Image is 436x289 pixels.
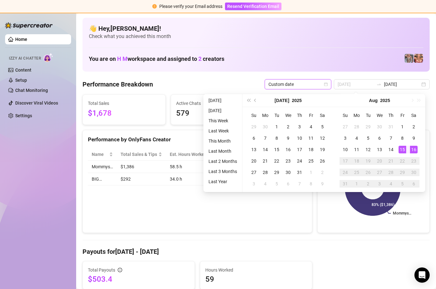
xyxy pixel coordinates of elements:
[273,180,281,188] div: 5
[317,110,328,121] th: Sa
[92,151,108,158] span: Name
[341,146,349,153] div: 10
[405,54,413,63] img: pennylondonvip
[340,110,351,121] th: Su
[376,82,381,87] span: to
[374,167,385,178] td: 2025-08-27
[206,178,240,185] li: Last Year
[261,146,269,153] div: 14
[397,178,408,189] td: 2025-09-05
[5,22,53,29] img: logo-BBDzfeDw.svg
[9,55,41,61] span: Izzy AI Chatter
[166,161,215,173] td: 58.5 h
[250,123,258,131] div: 29
[376,82,381,87] span: swap-right
[206,168,240,175] li: Last 3 Months
[351,110,362,121] th: Mo
[225,3,281,10] button: Resend Verification Email
[274,94,289,107] button: Choose a month
[351,144,362,155] td: 2025-08-11
[317,144,328,155] td: 2025-07-19
[271,121,282,132] td: 2025-07-01
[294,155,305,167] td: 2025-07-24
[397,155,408,167] td: 2025-08-22
[284,169,292,176] div: 30
[353,123,360,131] div: 28
[374,121,385,132] td: 2025-07-30
[387,157,395,165] div: 21
[364,123,372,131] div: 29
[250,157,258,165] div: 20
[43,53,53,62] img: AI Chatter
[260,178,271,189] td: 2025-08-04
[351,178,362,189] td: 2025-09-01
[376,146,383,153] div: 13
[362,132,374,144] td: 2025-08-05
[261,123,269,131] div: 30
[374,178,385,189] td: 2025-09-03
[282,155,294,167] td: 2025-07-23
[408,167,419,178] td: 2025-08-30
[399,169,406,176] div: 29
[374,132,385,144] td: 2025-08-06
[89,33,423,40] span: Check what you achieved this month
[294,132,305,144] td: 2025-07-10
[399,180,406,188] div: 5
[305,144,317,155] td: 2025-07-18
[117,55,128,62] span: H M
[206,147,240,155] li: Last Month
[385,132,397,144] td: 2025-08-07
[340,132,351,144] td: 2025-08-03
[387,134,395,142] div: 7
[341,123,349,131] div: 27
[307,180,315,188] div: 8
[205,274,307,284] span: 59
[385,155,397,167] td: 2025-08-21
[362,144,374,155] td: 2025-08-12
[341,134,349,142] div: 3
[121,151,157,158] span: Total Sales & Tips
[397,121,408,132] td: 2025-08-01
[376,134,383,142] div: 6
[271,144,282,155] td: 2025-07-15
[284,134,292,142] div: 9
[353,169,360,176] div: 25
[248,110,260,121] th: Su
[376,123,383,131] div: 30
[376,157,383,165] div: 20
[206,107,240,114] li: [DATE]
[294,167,305,178] td: 2025-07-31
[307,146,315,153] div: 18
[250,169,258,176] div: 27
[296,169,303,176] div: 31
[385,178,397,189] td: 2025-09-04
[198,55,201,62] span: 2
[414,267,430,283] div: Open Intercom Messenger
[296,123,303,131] div: 3
[83,80,153,89] h4: Performance Breakdown
[362,121,374,132] td: 2025-07-29
[387,146,395,153] div: 14
[152,4,157,9] span: exclamation-circle
[319,123,326,131] div: 5
[397,144,408,155] td: 2025-08-15
[408,144,419,155] td: 2025-08-16
[408,110,419,121] th: Sa
[294,121,305,132] td: 2025-07-03
[88,107,160,119] span: $1,678
[376,169,383,176] div: 27
[317,155,328,167] td: 2025-07-26
[385,110,397,121] th: Th
[399,157,406,165] div: 22
[307,134,315,142] div: 11
[260,110,271,121] th: Mo
[88,161,117,173] td: Mommys…
[351,155,362,167] td: 2025-08-18
[408,178,419,189] td: 2025-09-06
[317,121,328,132] td: 2025-07-05
[362,167,374,178] td: 2025-08-26
[89,24,423,33] h4: 👋 Hey, [PERSON_NAME] !
[271,110,282,121] th: Tu
[353,146,360,153] div: 11
[376,180,383,188] div: 3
